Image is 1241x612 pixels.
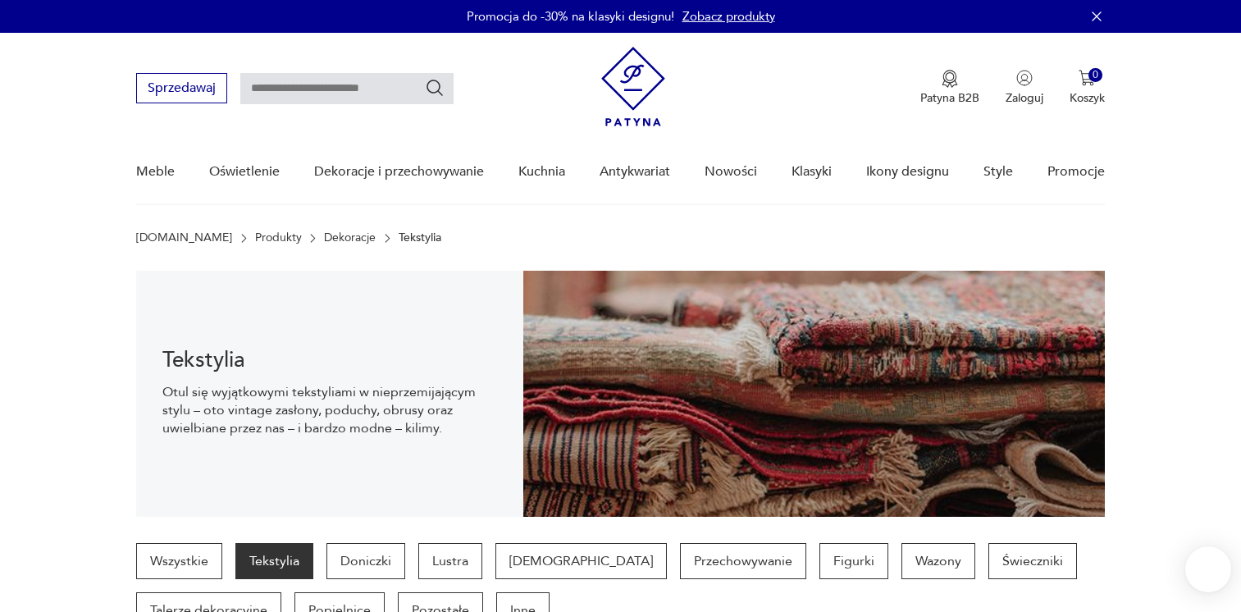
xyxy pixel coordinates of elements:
[162,350,497,370] h1: Tekstylia
[136,73,227,103] button: Sprzedawaj
[425,78,445,98] button: Szukaj
[983,140,1013,203] a: Style
[518,140,565,203] a: Kuchnia
[324,231,376,244] a: Dekoracje
[1016,70,1033,86] img: Ikonka użytkownika
[326,543,405,579] a: Doniczki
[136,543,222,579] a: Wszystkie
[1006,70,1043,106] button: Zaloguj
[942,70,958,88] img: Ikona medalu
[920,70,979,106] button: Patyna B2B
[418,543,482,579] a: Lustra
[920,70,979,106] a: Ikona medaluPatyna B2B
[920,90,979,106] p: Patyna B2B
[1070,90,1105,106] p: Koszyk
[988,543,1077,579] a: Świeczniki
[136,231,232,244] a: [DOMAIN_NAME]
[523,271,1104,517] img: 48f99acd0804ce3b12bd850a7f0f7b10.jpg
[136,140,175,203] a: Meble
[705,140,757,203] a: Nowości
[901,543,975,579] a: Wazony
[1047,140,1105,203] a: Promocje
[866,140,949,203] a: Ikony designu
[209,140,280,203] a: Oświetlenie
[1079,70,1095,86] img: Ikona koszyka
[601,47,665,126] img: Patyna - sklep z meblami i dekoracjami vintage
[467,8,674,25] p: Promocja do -30% na klasyki designu!
[136,84,227,95] a: Sprzedawaj
[235,543,313,579] a: Tekstylia
[1185,546,1231,592] iframe: Smartsupp widget button
[819,543,888,579] a: Figurki
[600,140,670,203] a: Antykwariat
[1088,68,1102,82] div: 0
[1070,70,1105,106] button: 0Koszyk
[682,8,775,25] a: Zobacz produkty
[399,231,441,244] p: Tekstylia
[162,383,497,437] p: Otul się wyjątkowymi tekstyliami w nieprzemijającym stylu – oto vintage zasłony, poduchy, obrusy ...
[255,231,302,244] a: Produkty
[495,543,667,579] a: [DEMOGRAPHIC_DATA]
[792,140,832,203] a: Klasyki
[314,140,484,203] a: Dekoracje i przechowywanie
[1006,90,1043,106] p: Zaloguj
[680,543,806,579] a: Przechowywanie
